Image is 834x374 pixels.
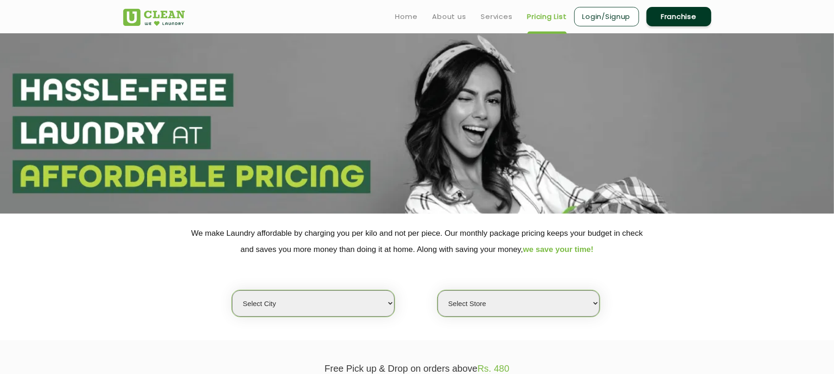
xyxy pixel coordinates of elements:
[527,11,567,22] a: Pricing List
[395,11,418,22] a: Home
[574,7,639,26] a: Login/Signup
[481,11,513,22] a: Services
[477,363,509,374] span: Rs. 480
[123,225,711,258] p: We make Laundry affordable by charging you per kilo and not per piece. Our monthly package pricin...
[123,9,185,26] img: UClean Laundry and Dry Cleaning
[646,7,711,26] a: Franchise
[123,363,711,374] p: Free Pick up & Drop on orders above
[523,245,594,254] span: we save your time!
[433,11,466,22] a: About us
